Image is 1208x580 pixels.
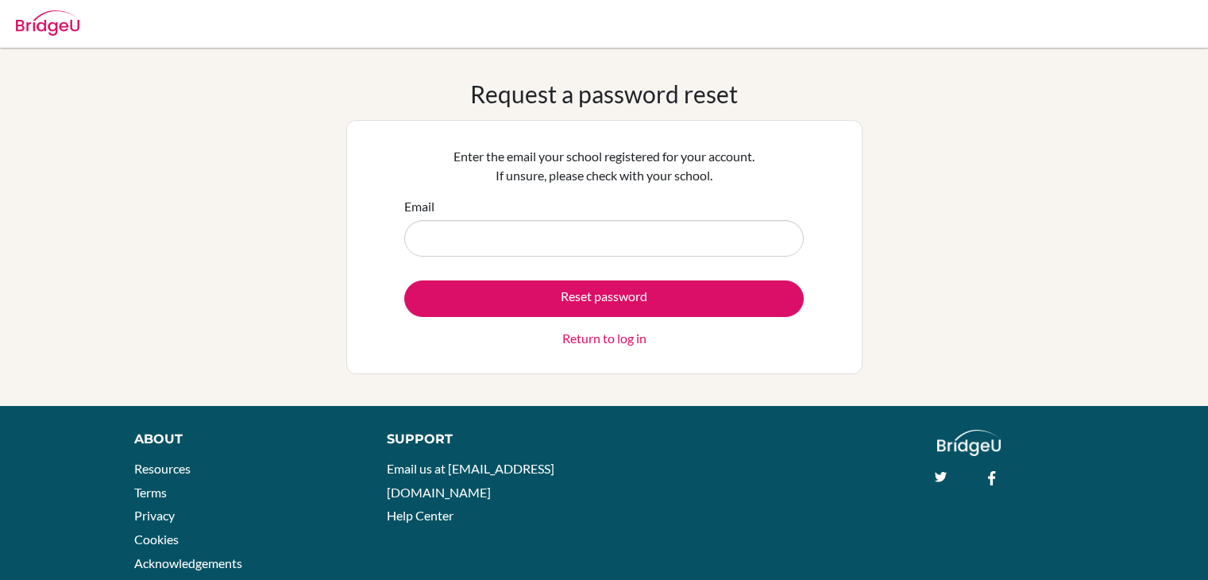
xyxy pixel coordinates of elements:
[404,280,804,317] button: Reset password
[134,430,351,449] div: About
[134,485,167,500] a: Terms
[134,461,191,476] a: Resources
[387,508,453,523] a: Help Center
[16,10,79,36] img: Bridge-U
[404,197,434,216] label: Email
[134,555,242,570] a: Acknowledgements
[134,532,179,547] a: Cookies
[404,147,804,185] p: Enter the email your school registered for your account. If unsure, please check with your school.
[937,430,1002,456] img: logo_white@2x-f4f0deed5e89b7ecb1c2cc34c3e3d731f90f0f143d5ea2071677605dd97b5244.png
[387,461,554,500] a: Email us at [EMAIL_ADDRESS][DOMAIN_NAME]
[562,329,646,348] a: Return to log in
[134,508,175,523] a: Privacy
[387,430,587,449] div: Support
[470,79,738,108] h1: Request a password reset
